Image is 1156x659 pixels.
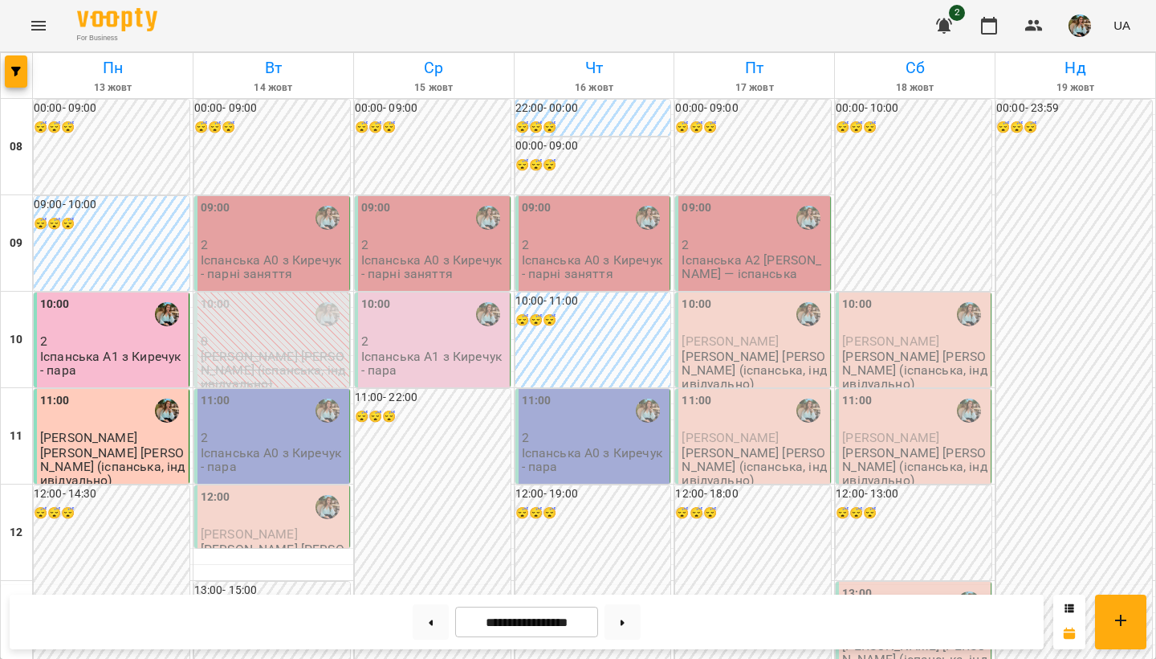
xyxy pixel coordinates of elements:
img: Киречук Валерія Володимирівна (і) [476,206,500,230]
h6: 12 [10,524,22,542]
img: Киречук Валерія Володимирівна (і) [796,206,820,230]
p: [PERSON_NAME] [PERSON_NAME] (іспанська, індивідуально) [201,542,346,584]
h6: 😴😴😴 [34,215,189,233]
h6: Вт [196,55,351,80]
p: [PERSON_NAME] [PERSON_NAME] (іспанська, індивідуально) [682,350,827,391]
h6: 12:00 - 18:00 [675,485,831,503]
span: [PERSON_NAME] [201,526,298,542]
h6: 09:00 - 10:00 [34,196,189,214]
img: Киречук Валерія Володимирівна (і) [155,399,179,423]
h6: 😴😴😴 [34,119,189,137]
h6: 17 жовт [677,80,832,96]
img: 856b7ccd7d7b6bcc05e1771fbbe895a7.jfif [1068,14,1091,37]
h6: Ср [356,55,511,80]
p: Іспанська А0 з Киречук - парні заняття [201,253,346,281]
p: [PERSON_NAME] [PERSON_NAME] (іспанська, індивідуально) [842,446,987,488]
h6: Нд [998,55,1153,80]
h6: 00:00 - 09:00 [34,100,189,117]
h6: 16 жовт [517,80,672,96]
label: 11:00 [201,392,230,410]
img: Киречук Валерія Володимирівна (і) [315,206,340,230]
div: Киречук Валерія Володимирівна (і) [315,302,340,326]
h6: 😴😴😴 [515,312,671,329]
p: [PERSON_NAME] [PERSON_NAME] (іспанська, індивідуально) [201,350,346,391]
p: Іспанська А2 [PERSON_NAME] — іспанська [682,253,827,281]
span: UA [1113,17,1130,34]
label: 10:00 [682,296,711,313]
p: Іспанська А0 з Киречук - парні заняття [361,253,507,281]
label: 10:00 [842,296,872,313]
h6: 😴😴😴 [836,505,991,522]
p: 2 [522,238,667,252]
h6: 18 жовт [837,80,992,96]
h6: 11:00 - 22:00 [355,389,511,407]
h6: 13 жовт [35,80,190,96]
button: Menu [19,6,58,45]
button: UA [1107,10,1137,40]
h6: 08 [10,138,22,156]
img: Киречук Валерія Володимирівна (і) [315,399,340,423]
h6: 😴😴😴 [515,505,671,522]
p: 2 [682,238,827,252]
p: [PERSON_NAME] [PERSON_NAME] (іспанська, індивідуально) [682,446,827,488]
p: 2 [201,431,346,444]
label: 10:00 [40,296,70,313]
img: Киречук Валерія Володимирівна (і) [957,399,981,423]
h6: 13:00 - 15:00 [194,582,350,600]
img: Voopty Logo [77,8,157,31]
h6: 00:00 - 09:00 [675,100,831,117]
div: Киречук Валерія Володимирівна (і) [796,302,820,326]
label: 09:00 [682,199,711,217]
h6: 😴😴😴 [515,157,671,174]
img: Киречук Валерія Володимирівна (і) [315,495,340,519]
label: 11:00 [682,392,711,410]
label: 12:00 [201,489,230,506]
h6: 😴😴😴 [194,119,350,137]
img: Киречук Валерія Володимирівна (і) [636,206,660,230]
img: Киречук Валерія Володимирівна (і) [796,399,820,423]
h6: Чт [517,55,672,80]
span: 2 [949,5,965,21]
h6: 😴😴😴 [34,505,189,522]
h6: 10 [10,331,22,349]
p: [PERSON_NAME] [PERSON_NAME] (іспанська, індивідуально) [842,350,987,391]
span: [PERSON_NAME] [682,430,779,445]
p: Іспанська А1 з Киречук - пара [361,350,507,378]
h6: Сб [837,55,992,80]
p: 2 [40,334,185,348]
label: 11:00 [522,392,552,410]
h6: 00:00 - 09:00 [515,137,671,155]
h6: 00:00 - 09:00 [194,100,350,117]
h6: Пн [35,55,190,80]
div: Киречук Валерія Володимирівна (і) [957,302,981,326]
span: [PERSON_NAME] [682,334,779,349]
h6: 00:00 - 09:00 [355,100,511,117]
h6: Пт [677,55,832,80]
h6: 00:00 - 10:00 [836,100,991,117]
label: 09:00 [201,199,230,217]
img: Киречук Валерія Володимирівна (і) [476,302,500,326]
h6: 19 жовт [998,80,1153,96]
h6: 14 жовт [196,80,351,96]
h6: 😴😴😴 [996,119,1152,137]
p: [PERSON_NAME] [PERSON_NAME] (іспанська, індивідуально) [40,446,185,488]
p: Іспанська А0 з Киречук - парні заняття [522,253,667,281]
h6: 09 [10,235,22,252]
h6: 😴😴😴 [675,505,831,522]
h6: 😴😴😴 [675,119,831,137]
img: Киречук Валерія Володимирівна (і) [155,302,179,326]
span: [PERSON_NAME] [40,430,137,445]
h6: 😴😴😴 [515,119,671,137]
img: Киречук Валерія Володимирівна (і) [636,399,660,423]
label: 10:00 [201,296,230,313]
h6: 10:00 - 11:00 [515,293,671,310]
